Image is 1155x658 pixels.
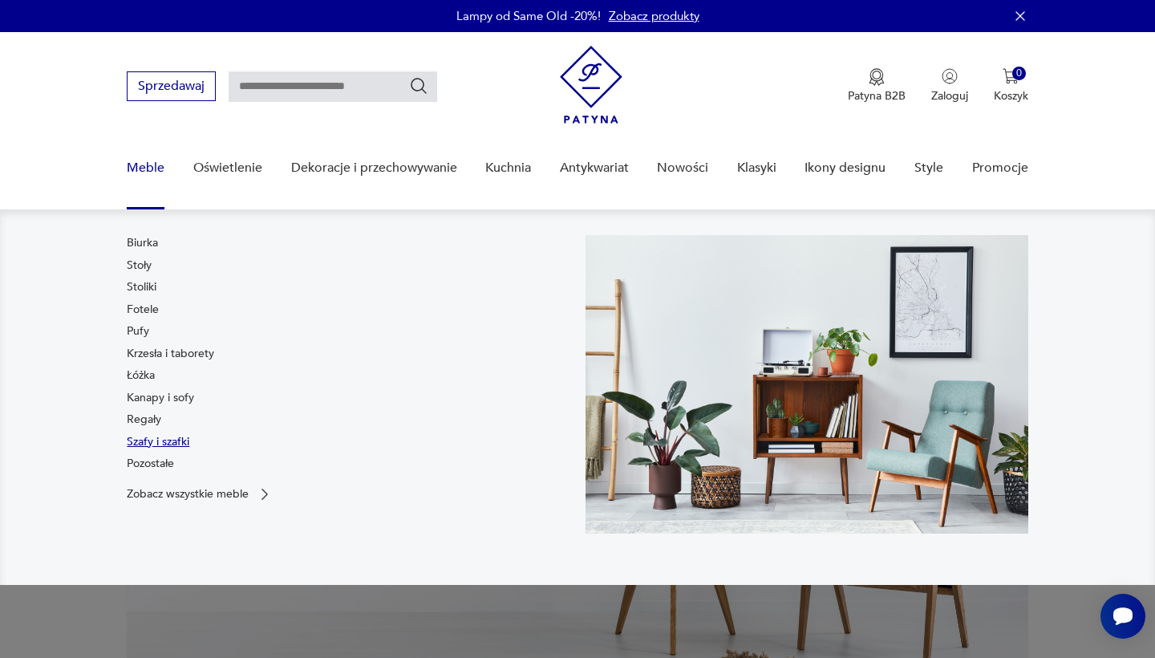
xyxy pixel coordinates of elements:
[127,235,158,251] a: Biurka
[869,68,885,86] img: Ikona medalu
[804,137,885,199] a: Ikony designu
[291,137,457,199] a: Dekoracje i przechowywanie
[127,258,152,274] a: Stoły
[737,137,776,199] a: Klasyki
[931,88,968,104] p: Zaloguj
[127,323,149,339] a: Pufy
[127,486,273,502] a: Zobacz wszystkie meble
[127,390,194,406] a: Kanapy i sofy
[994,88,1028,104] p: Koszyk
[127,71,216,101] button: Sprzedawaj
[127,489,249,499] p: Zobacz wszystkie meble
[942,68,958,84] img: Ikonka użytkownika
[609,8,699,24] a: Zobacz produkty
[127,456,174,472] a: Pozostałe
[193,137,262,199] a: Oświetlenie
[560,46,622,124] img: Patyna - sklep z meblami i dekoracjami vintage
[848,88,906,104] p: Patyna B2B
[409,76,428,95] button: Szukaj
[127,434,189,450] a: Szafy i szafki
[848,68,906,104] button: Patyna B2B
[127,346,214,362] a: Krzesła i taborety
[931,68,968,104] button: Zaloguj
[972,137,1028,199] a: Promocje
[127,412,161,428] a: Regały
[994,68,1028,104] button: 0Koszyk
[456,8,601,24] p: Lampy od Same Old -20%!
[848,68,906,104] a: Ikona medaluPatyna B2B
[1100,594,1145,639] iframe: Smartsupp widget button
[1012,67,1026,80] div: 0
[127,302,159,318] a: Fotele
[485,137,531,199] a: Kuchnia
[586,235,1028,534] img: 969d9116629659dbb0bd4e745da535dc.jpg
[127,279,156,295] a: Stoliki
[127,368,155,384] a: Łóżka
[127,82,216,93] a: Sprzedawaj
[560,137,629,199] a: Antykwariat
[1003,68,1019,84] img: Ikona koszyka
[914,137,943,199] a: Style
[657,137,708,199] a: Nowości
[127,137,164,199] a: Meble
